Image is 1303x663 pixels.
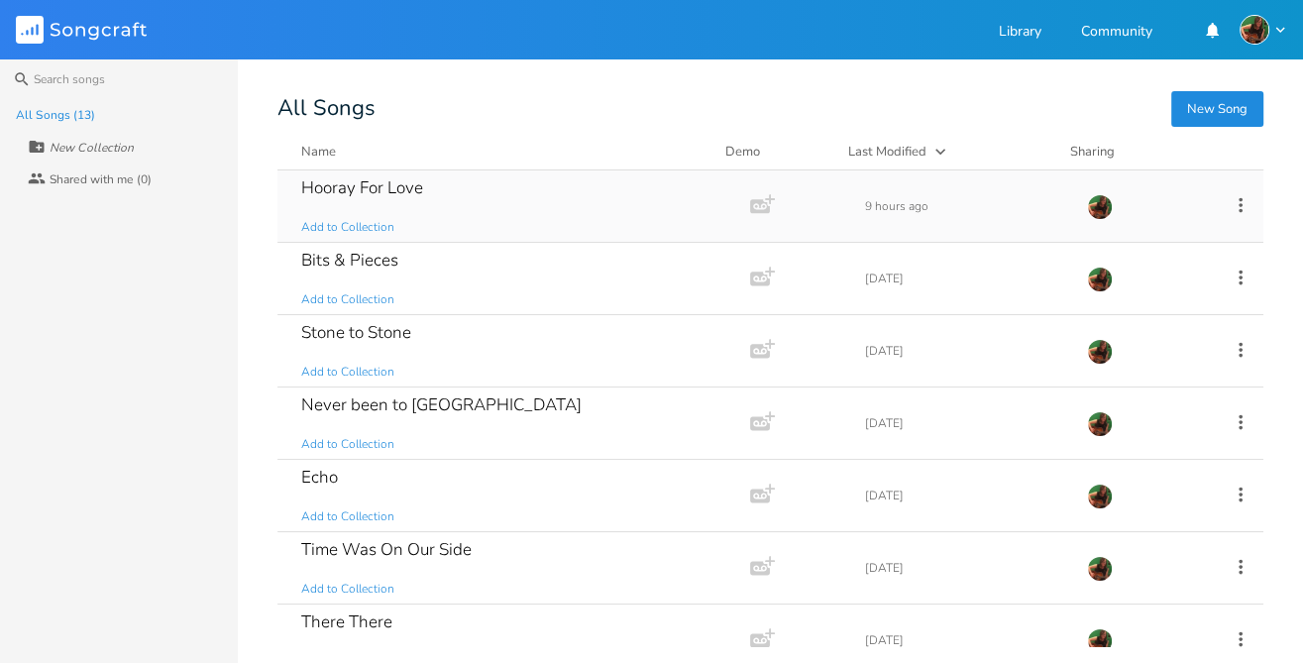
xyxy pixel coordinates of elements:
[865,562,1063,574] div: [DATE]
[50,173,152,185] div: Shared with me (0)
[301,613,392,630] div: There There
[301,219,394,236] span: Add to Collection
[301,364,394,381] span: Add to Collection
[16,109,95,121] div: All Songs (13)
[301,396,582,413] div: Never been to [GEOGRAPHIC_DATA]
[1087,194,1113,220] img: Susan Rowe
[999,25,1041,42] a: Library
[301,508,394,525] span: Add to Collection
[301,142,702,162] button: Name
[725,142,824,162] div: Demo
[1070,142,1189,162] div: Sharing
[301,143,336,161] div: Name
[301,436,394,453] span: Add to Collection
[1087,484,1113,509] img: Susan Rowe
[277,99,1263,118] div: All Songs
[50,142,134,154] div: New Collection
[1171,91,1263,127] button: New Song
[1087,628,1113,654] img: Susan Rowe
[301,324,411,341] div: Stone to Stone
[865,634,1063,646] div: [DATE]
[301,469,338,486] div: Echo
[848,143,926,161] div: Last Modified
[301,252,398,269] div: Bits & Pieces
[865,490,1063,501] div: [DATE]
[1087,267,1113,292] img: Susan Rowe
[1240,15,1269,45] img: Susan Rowe
[1087,556,1113,582] img: Susan Rowe
[865,417,1063,429] div: [DATE]
[301,291,394,308] span: Add to Collection
[301,179,423,196] div: Hooray For Love
[865,345,1063,357] div: [DATE]
[848,142,1046,162] button: Last Modified
[301,541,472,558] div: Time Was On Our Side
[1081,25,1152,42] a: Community
[865,273,1063,284] div: [DATE]
[865,200,1063,212] div: 9 hours ago
[1087,339,1113,365] img: Susan Rowe
[1087,411,1113,437] img: Susan Rowe
[301,581,394,598] span: Add to Collection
